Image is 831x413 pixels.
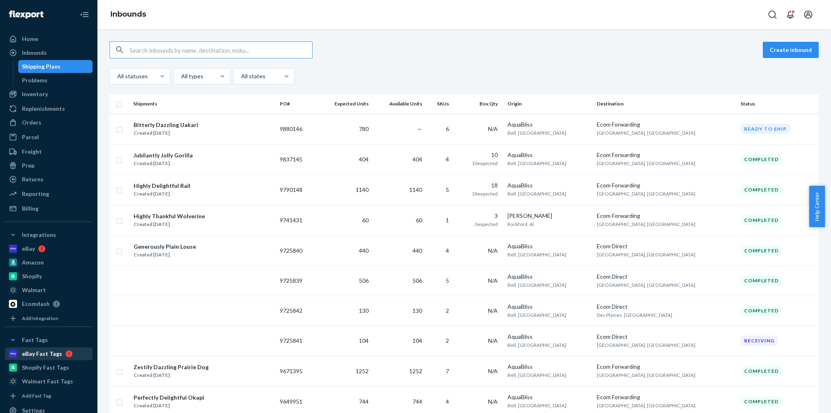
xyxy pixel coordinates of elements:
div: Ecom Direct [597,303,734,311]
div: Replenishments [22,105,65,113]
span: 60 [416,217,422,224]
span: 5 [446,277,449,284]
span: Bell, [GEOGRAPHIC_DATA] [507,191,566,197]
div: Receiving [740,336,778,346]
button: Create inbound [763,42,819,58]
span: Bell, [GEOGRAPHIC_DATA] [507,282,566,288]
a: Amazon [5,256,93,269]
button: Open Search Box [764,6,781,23]
div: Billing [22,204,39,213]
div: Completed [740,396,782,407]
span: 104 [359,337,369,344]
td: 9837145 [276,144,316,174]
span: 780 [359,125,369,132]
div: Ecom Direct [597,333,734,341]
div: Orders [22,118,41,127]
span: 7 [446,368,449,374]
div: Perfectly Delightful Okapi [134,394,204,402]
div: Created [DATE] [134,129,198,137]
span: [GEOGRAPHIC_DATA], [GEOGRAPHIC_DATA] [597,372,695,378]
a: Ecomdash [5,297,93,310]
span: Des Plaines, [GEOGRAPHIC_DATA] [597,312,672,318]
th: Box Qty [455,94,504,114]
button: Open notifications [782,6,799,23]
th: Destination [594,94,737,114]
td: 9671395 [276,356,316,386]
a: Inventory [5,88,93,101]
td: 9725839 [276,266,316,296]
a: Shipping Plans [18,60,93,73]
td: 9880146 [276,114,316,144]
th: Expected Units [316,94,372,114]
div: Integrations [22,231,56,239]
input: All types [180,72,181,80]
span: 1140 [409,186,422,193]
span: 5 [446,186,449,193]
span: Help Center [809,186,825,227]
span: N/A [488,247,498,254]
div: Created [DATE] [134,251,196,259]
span: [GEOGRAPHIC_DATA], [GEOGRAPHIC_DATA] [597,282,695,288]
div: AquaBliss [507,303,590,311]
div: 10 [459,151,498,159]
a: Home [5,32,93,45]
input: All states [240,72,241,80]
div: Generously Plain Louse [134,243,196,251]
span: 1252 [409,368,422,374]
a: Returns [5,173,93,186]
div: Ecomdash [22,300,50,308]
div: Add Fast Tag [22,392,51,399]
a: Shopify [5,270,93,283]
td: 9790148 [276,174,316,205]
div: Inbounds [22,49,47,57]
span: N/A [488,125,498,132]
a: Replenishments [5,102,93,115]
span: [GEOGRAPHIC_DATA], [GEOGRAPHIC_DATA] [597,252,695,258]
th: Status [737,94,819,114]
span: 130 [359,307,369,314]
div: Parcel [22,133,39,141]
span: 4 [446,247,449,254]
a: eBay Fast Tags [5,347,93,360]
div: Ecom Forwarding [597,120,734,129]
span: Bell, [GEOGRAPHIC_DATA] [507,312,566,318]
span: 2 [446,337,449,344]
button: Close Navigation [76,6,93,23]
span: 6 [446,125,449,132]
ol: breadcrumbs [104,3,153,26]
span: 506 [359,277,369,284]
a: Orders [5,116,93,129]
div: AquaBliss [507,242,590,250]
div: Completed [740,215,782,225]
span: 1 [446,217,449,224]
a: Add Integration [5,314,93,323]
div: Completed [740,185,782,195]
div: Reporting [22,190,49,198]
div: Problems [22,76,48,84]
div: Completed [740,366,782,376]
div: Inventory [22,90,48,98]
a: Billing [5,202,93,215]
div: 18 [459,181,498,189]
div: Amazon [22,258,44,267]
a: Prep [5,159,93,172]
span: 130 [412,307,422,314]
div: AquaBliss [507,273,590,281]
div: Completed [740,154,782,164]
th: Origin [504,94,594,114]
span: Bell, [GEOGRAPHIC_DATA] [507,252,566,258]
th: SKUs [425,94,455,114]
div: Walmart Fast Tags [22,377,73,385]
a: Reporting [5,187,93,200]
div: Highly Delightful Rail [134,182,190,190]
span: 440 [359,247,369,254]
span: [GEOGRAPHIC_DATA], [GEOGRAPHIC_DATA] [597,160,695,166]
div: Completed [740,245,782,256]
a: Walmart Fast Tags [5,375,93,388]
div: 3 [459,212,498,220]
div: Highly Thankful Wolverine [134,212,205,220]
span: [GEOGRAPHIC_DATA], [GEOGRAPHIC_DATA] [597,402,695,409]
span: 1252 [356,368,369,374]
span: 744 [359,398,369,405]
a: Walmart [5,284,93,297]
